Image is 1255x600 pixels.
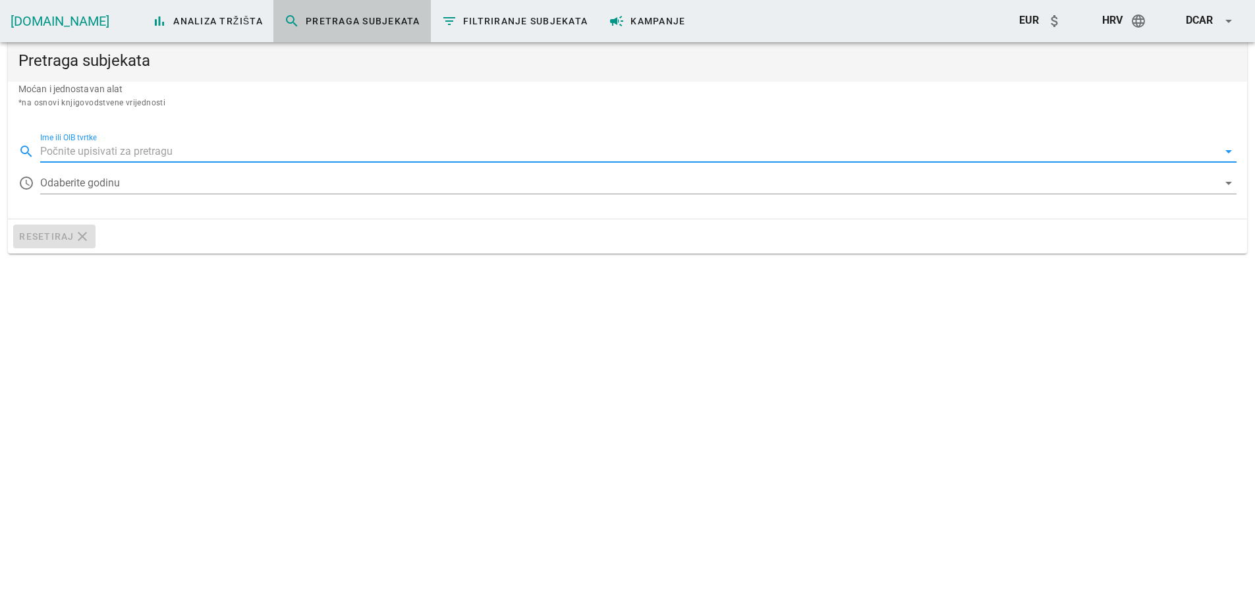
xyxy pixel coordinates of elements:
[1047,13,1063,29] i: attach_money
[40,133,97,143] label: Ime ili OIB tvrtke
[441,13,457,29] i: filter_list
[40,141,1218,162] input: Počnite upisivati za pretragu
[18,96,1237,109] div: *na osnovi knjigovodstvene vrijednosti
[1221,13,1237,29] i: arrow_drop_down
[1221,144,1237,159] i: arrow_drop_down
[1102,14,1123,26] span: hrv
[441,13,588,29] span: Filtriranje subjekata
[1019,14,1039,26] span: EUR
[1130,13,1146,29] i: language
[609,13,685,29] span: Kampanje
[18,144,34,159] i: search
[18,175,34,191] i: access_time
[8,40,1247,82] div: Pretraga subjekata
[40,173,1237,194] div: Odaberite godinu
[8,82,1247,120] div: Moćan i jednostavan alat
[284,13,300,29] i: search
[1221,175,1237,191] i: arrow_drop_down
[11,13,109,29] a: [DOMAIN_NAME]
[152,13,263,29] span: Analiza tržišta
[609,13,625,29] i: campaign
[284,13,420,29] span: Pretraga subjekata
[152,13,167,29] i: bar_chart
[1186,14,1213,26] span: dcar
